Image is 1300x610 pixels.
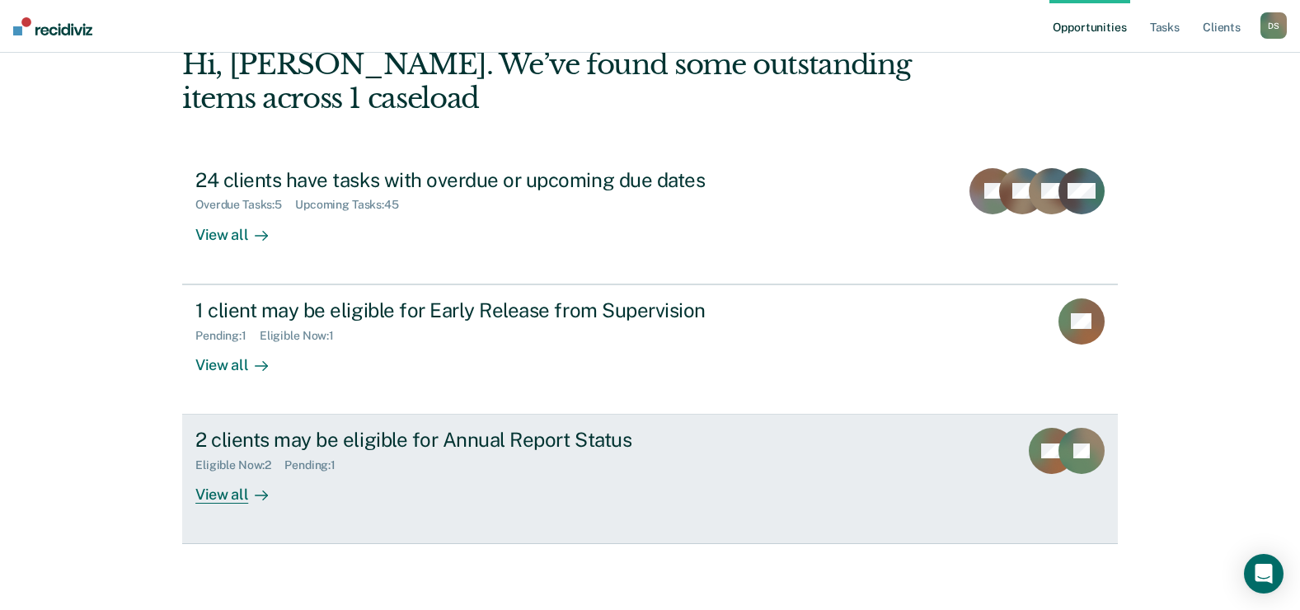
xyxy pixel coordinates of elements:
[1260,12,1287,39] button: DS
[260,329,347,343] div: Eligible Now : 1
[195,472,288,504] div: View all
[195,168,774,192] div: 24 clients have tasks with overdue or upcoming due dates
[182,284,1118,415] a: 1 client may be eligible for Early Release from SupervisionPending:1Eligible Now:1View all
[195,298,774,322] div: 1 client may be eligible for Early Release from Supervision
[195,342,288,374] div: View all
[1260,12,1287,39] div: D S
[295,198,412,212] div: Upcoming Tasks : 45
[182,155,1118,284] a: 24 clients have tasks with overdue or upcoming due datesOverdue Tasks:5Upcoming Tasks:45View all
[182,48,931,115] div: Hi, [PERSON_NAME]. We’ve found some outstanding items across 1 caseload
[195,329,260,343] div: Pending : 1
[13,17,92,35] img: Recidiviz
[284,458,349,472] div: Pending : 1
[195,458,284,472] div: Eligible Now : 2
[1244,554,1284,594] div: Open Intercom Messenger
[195,212,288,244] div: View all
[182,415,1118,544] a: 2 clients may be eligible for Annual Report StatusEligible Now:2Pending:1View all
[195,428,774,452] div: 2 clients may be eligible for Annual Report Status
[195,198,295,212] div: Overdue Tasks : 5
